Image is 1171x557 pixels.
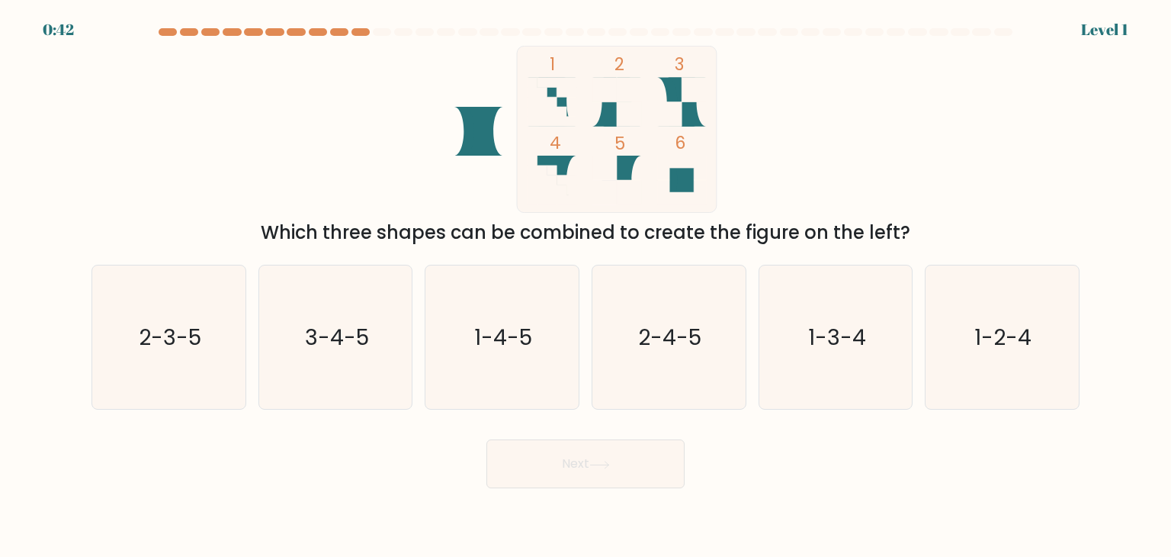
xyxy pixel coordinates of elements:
[550,130,561,155] tspan: 4
[675,52,684,76] tspan: 3
[305,322,369,353] text: 3-4-5
[975,322,1032,353] text: 1-2-4
[101,219,1070,246] div: Which three shapes can be combined to create the figure on the left?
[675,130,685,155] tspan: 6
[486,439,685,488] button: Next
[614,52,624,76] tspan: 2
[43,18,74,41] div: 0:42
[639,322,702,353] text: 2-4-5
[475,322,533,353] text: 1-4-5
[1081,18,1128,41] div: Level 1
[139,322,201,353] text: 2-3-5
[808,322,866,353] text: 1-3-4
[550,52,555,76] tspan: 1
[614,131,625,156] tspan: 5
